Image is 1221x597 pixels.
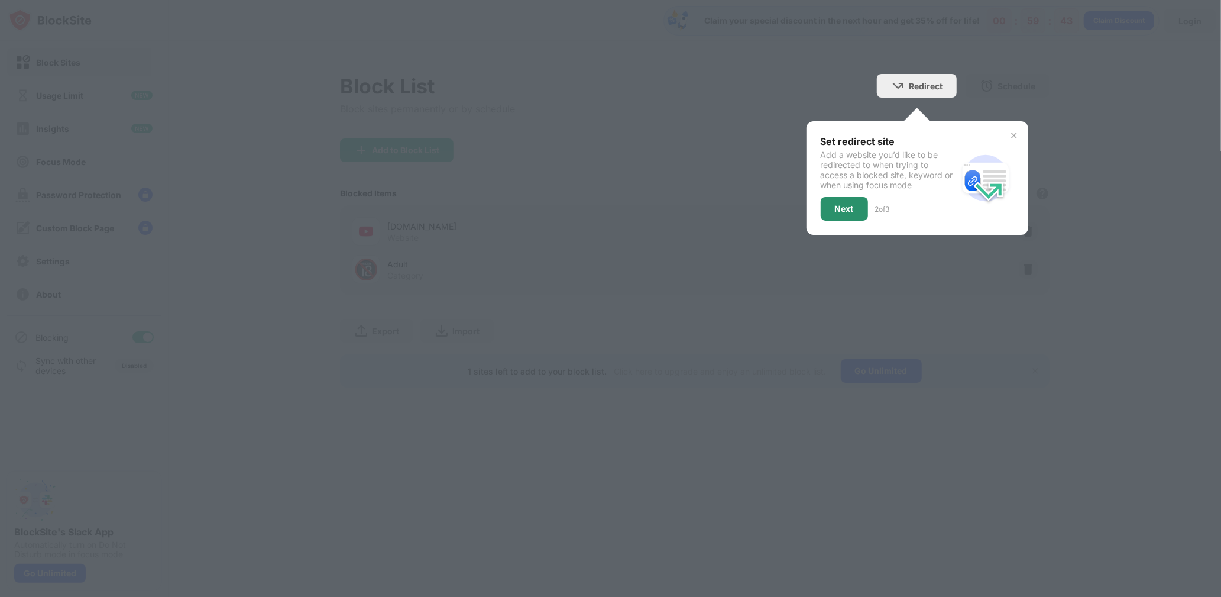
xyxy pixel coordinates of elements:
div: Set redirect site [821,135,957,147]
img: redirect.svg [957,150,1014,206]
img: x-button.svg [1009,131,1019,140]
div: Next [835,204,854,214]
div: Redirect [909,81,943,91]
div: 2 of 3 [875,205,890,214]
div: Add a website you’d like to be redirected to when trying to access a blocked site, keyword or whe... [821,150,957,190]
